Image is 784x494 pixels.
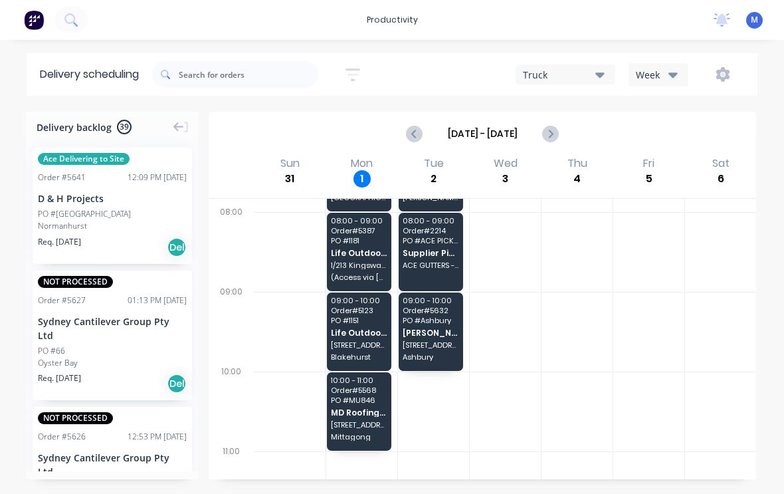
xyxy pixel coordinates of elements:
[38,295,86,307] div: Order # 5627
[331,396,387,404] span: PO # MU846
[639,157,658,170] div: Fri
[24,10,44,30] img: Factory
[403,316,459,324] span: PO # Ashbury
[38,357,187,369] div: Oyster Bay
[347,157,377,170] div: Mon
[331,408,387,417] span: MD Roofing NSW Pty Ltd
[523,68,595,82] div: Truck
[403,328,459,337] span: [PERSON_NAME]
[490,157,522,170] div: Wed
[38,153,130,165] span: Ace Delivering to Site
[38,220,187,232] div: Normanhurst
[209,204,254,284] div: 08:00
[563,157,591,170] div: Thu
[425,170,442,187] div: 2
[38,172,86,184] div: Order # 5641
[403,227,459,235] span: Order # 2214
[640,170,658,187] div: 5
[403,341,459,349] span: [STREET_ADDRESS]
[38,431,86,443] div: Order # 5626
[38,314,187,342] div: Sydney Cantilever Group Pty Ltd
[331,307,387,314] span: Order # 5123
[636,68,674,82] div: Week
[629,63,688,86] button: Week
[276,157,304,170] div: Sun
[403,261,459,269] span: ACE GUTTERS - [GEOGRAPHIC_DATA]
[353,170,371,187] div: 1
[331,421,387,429] span: [STREET_ADDRESS]
[38,412,113,424] span: NOT PROCESSED
[167,374,187,394] div: Del
[38,345,65,357] div: PO #66
[331,341,387,349] span: [STREET_ADDRESS]
[37,120,112,134] span: Delivery backlog
[331,261,387,269] span: 1/213 Kingsway Miranda
[331,376,387,384] span: 10:00 - 11:00
[331,217,387,225] span: 08:00 - 09:00
[38,208,131,220] div: PO #[GEOGRAPHIC_DATA]
[331,328,387,337] span: Life Outdoors Pty Ltd
[38,236,81,248] span: Req. [DATE]
[167,237,187,257] div: Del
[569,170,586,187] div: 4
[403,249,459,257] span: Supplier Pick Ups
[516,64,615,84] button: Truck
[331,227,387,235] span: Order # 5387
[331,386,387,394] span: Order # 5568
[331,249,387,257] span: Life Outdoors Pty Ltd
[38,191,187,205] div: D & H Projects
[281,170,298,187] div: 31
[331,273,387,281] span: (Access via [GEOGRAPHIC_DATA])
[179,61,318,88] input: Search for orders
[38,372,81,384] span: Req. [DATE]
[331,353,387,361] span: Blakehurst
[209,364,254,443] div: 10:00
[712,170,730,187] div: 6
[331,237,387,245] span: PO # 1181
[403,237,459,245] span: PO # ACE PICKUPS [DATE]
[360,10,425,30] div: productivity
[38,276,113,288] span: NOT PROCESSED
[117,120,132,134] span: 39
[751,14,758,26] span: M
[708,157,734,170] div: Sat
[420,157,448,170] div: Tue
[403,307,459,314] span: Order # 5632
[209,284,254,364] div: 09:00
[128,172,187,184] div: 12:09 PM [DATE]
[331,297,387,305] span: 09:00 - 10:00
[403,217,459,225] span: 08:00 - 09:00
[403,297,459,305] span: 09:00 - 10:00
[403,353,459,361] span: Ashbury
[497,170,514,187] div: 3
[38,451,187,479] div: Sydney Cantilever Group Pty Ltd
[128,431,187,443] div: 12:53 PM [DATE]
[27,53,152,96] div: Delivery scheduling
[331,316,387,324] span: PO # 1151
[331,433,387,441] span: Mittagong
[128,295,187,307] div: 01:13 PM [DATE]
